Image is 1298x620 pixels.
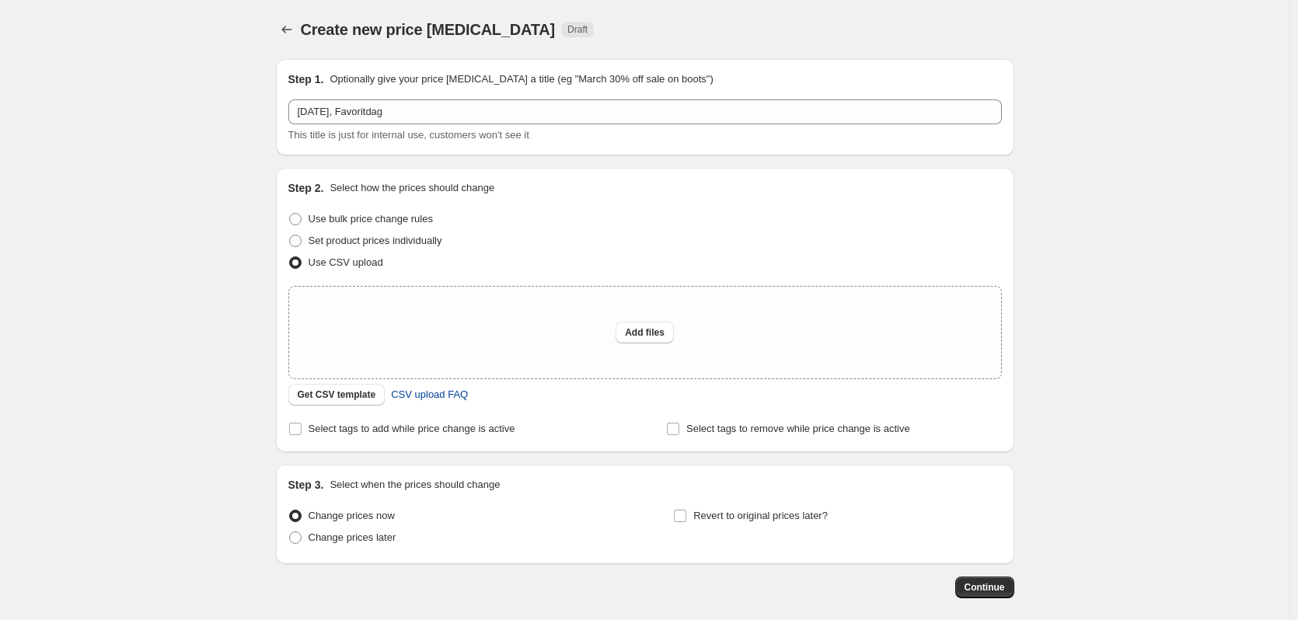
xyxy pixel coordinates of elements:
[288,71,324,87] h2: Step 1.
[301,21,556,38] span: Create new price [MEDICAL_DATA]
[288,129,529,141] span: This title is just for internal use, customers won't see it
[625,326,665,339] span: Add files
[955,576,1014,598] button: Continue
[330,180,494,196] p: Select how the prices should change
[309,510,395,521] span: Change prices now
[298,388,376,401] span: Get CSV template
[686,423,910,434] span: Select tags to remove while price change is active
[288,99,1002,124] input: 30% off holiday sale
[309,531,396,543] span: Change prices later
[616,322,674,343] button: Add files
[276,19,298,40] button: Price change jobs
[382,382,477,407] a: CSV upload FAQ
[288,180,324,196] h2: Step 2.
[309,235,442,246] span: Set product prices individually
[288,477,324,493] h2: Step 3.
[567,23,588,36] span: Draft
[693,510,828,521] span: Revert to original prices later?
[309,423,515,434] span: Select tags to add while price change is active
[309,256,383,268] span: Use CSV upload
[330,477,500,493] p: Select when the prices should change
[391,387,468,402] span: CSV upload FAQ
[965,581,1005,594] span: Continue
[330,71,713,87] p: Optionally give your price [MEDICAL_DATA] a title (eg "March 30% off sale on boots")
[288,384,386,406] button: Get CSV template
[309,213,433,225] span: Use bulk price change rules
